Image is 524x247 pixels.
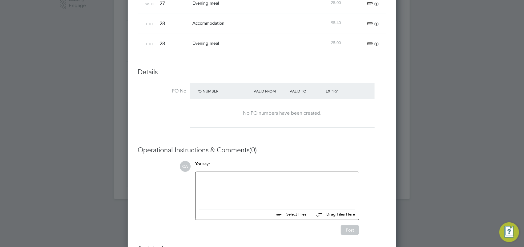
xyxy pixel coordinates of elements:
span: Accommodation [192,20,224,26]
span: 95.40 [331,20,341,25]
i: 1 [374,42,379,46]
span: Evening meal [192,40,219,46]
span: Evening meal [192,0,219,6]
span: CA [180,161,191,172]
div: Expiry [324,85,360,97]
button: Engage Resource Center [499,222,519,242]
span: 28 [159,20,165,27]
span: 25.00 [331,40,341,45]
span: Wed [145,1,154,6]
i: 1 [374,22,379,26]
div: say: [195,161,359,172]
button: Drag Files Here [311,208,355,221]
span: (0) [249,146,257,154]
button: Post [341,225,359,235]
h3: Operational Instructions & Comments [138,146,386,155]
span: You [195,161,203,167]
h3: Details [138,68,386,77]
span: Thu [145,41,153,46]
div: Valid To [288,85,324,97]
span: 27 [159,0,165,7]
div: Valid From [252,85,288,97]
label: PO No [138,88,186,94]
i: 1 [374,2,379,6]
span: 28 [159,40,165,47]
div: No PO numbers have been created. [196,110,369,117]
div: PO Number [195,85,252,97]
span: Thu [145,21,153,26]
